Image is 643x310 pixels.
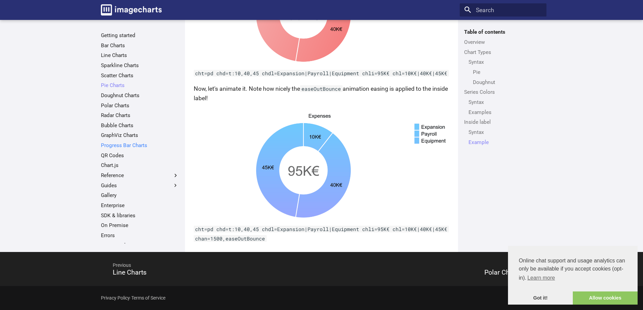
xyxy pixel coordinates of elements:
a: Image-Charts documentation [98,1,165,18]
a: NextPolar Charts [322,254,547,285]
a: allow cookies [573,291,638,305]
a: Errors [101,232,179,239]
img: chart [194,109,449,218]
a: Bar Charts [101,42,179,49]
a: Terms of Service [131,295,165,301]
a: Privacy Policy [101,295,130,301]
a: learn more about cookies [526,273,556,283]
a: GraphViz Charts [101,132,179,139]
a: Getting started [101,32,179,39]
span: Line Charts [113,269,146,276]
a: Pie Charts [101,82,179,89]
nav: Table of contents [460,29,546,145]
a: Syntax [468,59,542,65]
span: Polar Charts [484,269,521,276]
label: Table of contents [460,29,546,35]
a: Syntax [468,99,542,106]
a: SDK & libraries [101,212,179,219]
span: Next [322,256,529,274]
a: Pie [473,69,542,76]
code: cht=pd chd=t:10,40,45 chdl=Expansion|Payroll|Equipment chli=95K€ chl=10K€|40K€|45K€ [194,70,449,77]
img: logo [101,4,162,16]
a: On Premise [101,222,179,229]
a: Radar Charts [101,112,179,119]
nav: Series Colors [464,99,542,116]
a: Scatter Charts [101,72,179,79]
a: Examples [468,109,542,116]
code: easeOutBounce [300,85,343,92]
a: Doughnut [473,79,542,86]
div: cookieconsent [508,246,638,305]
a: dismiss cookie message [508,291,573,305]
a: Inside label [464,119,542,125]
a: Gallery [101,192,179,199]
a: Series Colors [464,89,542,95]
a: Doughnut Charts [101,92,179,99]
span: Previous [105,256,313,274]
a: Chart.js [101,162,179,169]
a: Limits and Quotas [101,242,179,249]
a: Bubble Charts [101,122,179,129]
div: - [101,291,165,305]
a: Example [468,139,542,146]
a: Chart Types [464,49,542,56]
label: Reference [101,172,179,179]
a: Line Charts [101,52,179,59]
p: Now, let's animate it. Note how nicely the animation easing is applied to the inside label! [194,84,449,103]
label: Guides [101,182,179,189]
a: PreviousLine Charts [97,254,322,285]
a: Overview [464,39,542,46]
span: Online chat support and usage analytics can only be available if you accept cookies (opt-in). [519,257,627,283]
a: Enterprise [101,202,179,209]
nav: Chart Types [464,59,542,85]
code: cht=pd chd=t:10,40,45 chdl=Expansion|Payroll|Equipment chli=95K€ chl=10K€|40K€|45K€ chan=1500,eas... [194,226,449,242]
a: Sparkline Charts [101,62,179,69]
nav: Inside label [464,129,542,146]
a: Progress Bar Charts [101,142,179,149]
a: QR Codes [101,152,179,159]
nav: Syntax [468,69,542,86]
a: Syntax [468,129,542,136]
input: Search [460,3,546,17]
a: Polar Charts [101,102,179,109]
